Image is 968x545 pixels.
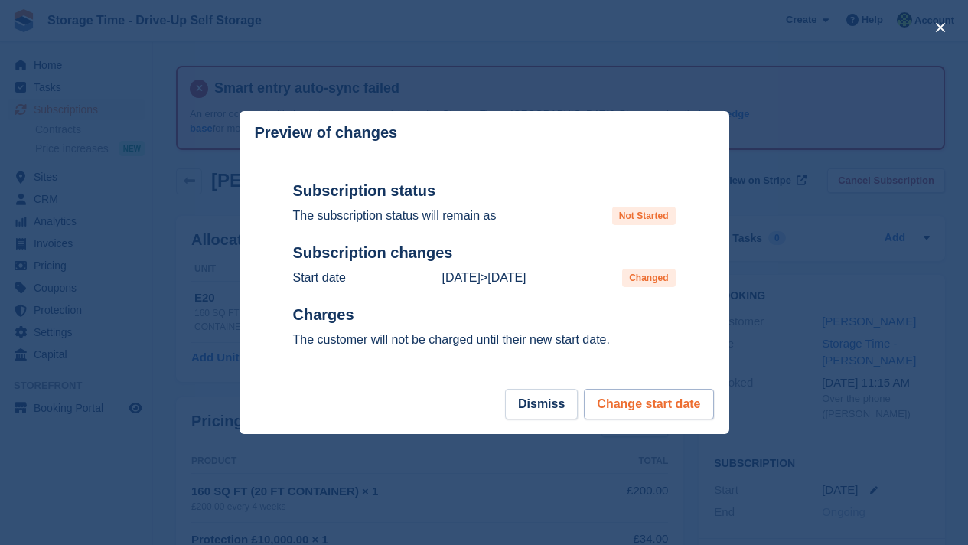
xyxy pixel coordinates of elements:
[584,389,713,419] button: Change start date
[487,271,526,284] time: 2025-10-03 23:00:00 UTC
[293,181,676,201] h2: Subscription status
[293,207,497,225] p: The subscription status will remain as
[505,389,578,419] button: Dismiss
[255,124,398,142] p: Preview of changes
[442,271,480,284] time: 2025-10-08 00:00:00 UTC
[293,269,346,287] p: Start date
[293,331,676,349] p: The customer will not be charged until their new start date.
[293,305,676,325] h2: Charges
[442,269,526,287] p: >
[622,269,675,287] span: Changed
[293,243,676,263] h2: Subscription changes
[612,207,676,225] span: Not Started
[928,15,953,40] button: close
